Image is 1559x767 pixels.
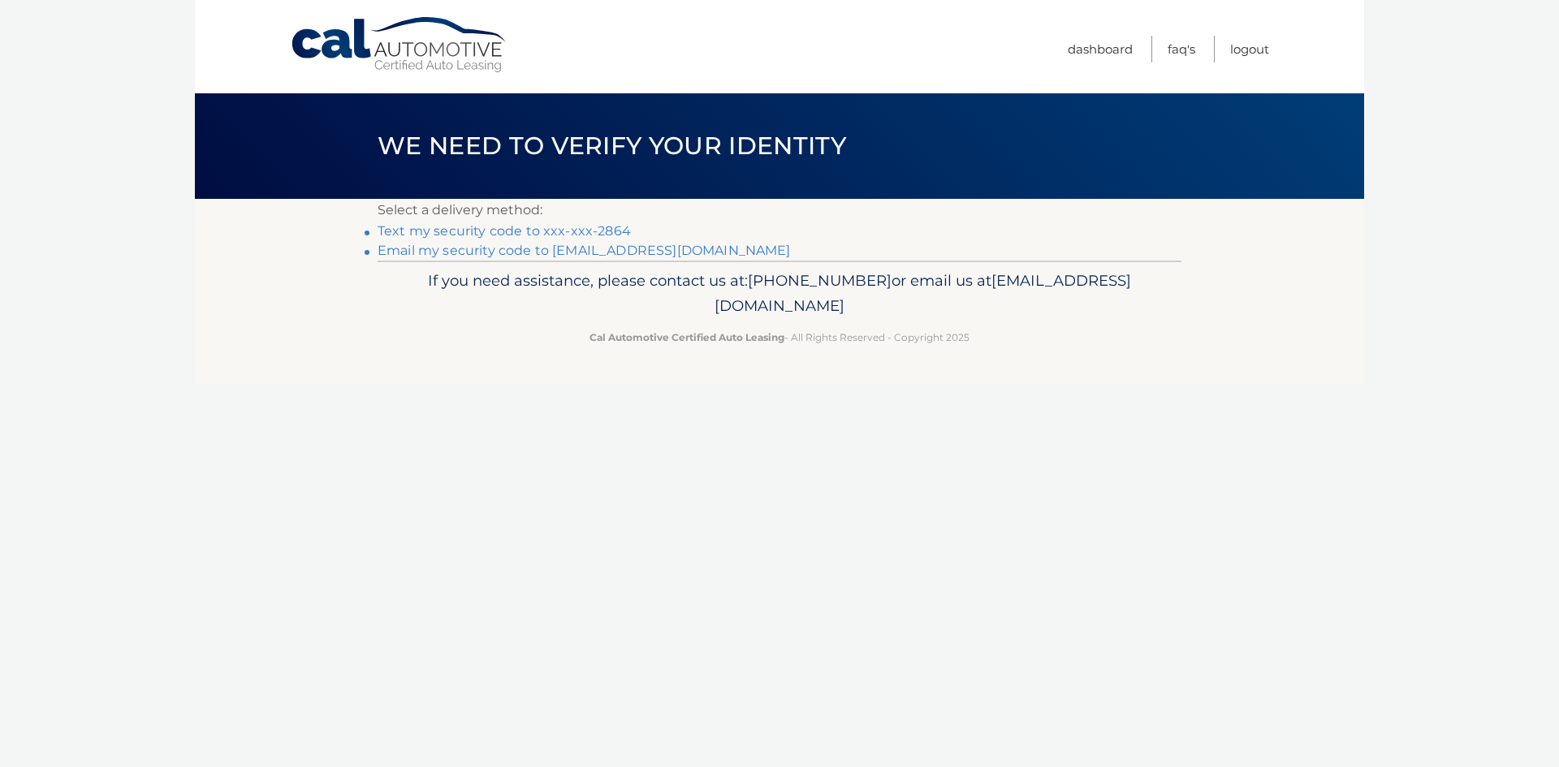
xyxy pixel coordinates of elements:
[378,131,846,161] span: We need to verify your identity
[589,331,784,343] strong: Cal Automotive Certified Auto Leasing
[290,16,509,74] a: Cal Automotive
[378,243,791,258] a: Email my security code to [EMAIL_ADDRESS][DOMAIN_NAME]
[1230,36,1269,62] a: Logout
[378,223,631,239] a: Text my security code to xxx-xxx-2864
[748,271,892,290] span: [PHONE_NUMBER]
[388,268,1171,320] p: If you need assistance, please contact us at: or email us at
[378,199,1181,222] p: Select a delivery method:
[1068,36,1133,62] a: Dashboard
[388,329,1171,346] p: - All Rights Reserved - Copyright 2025
[1168,36,1195,62] a: FAQ's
